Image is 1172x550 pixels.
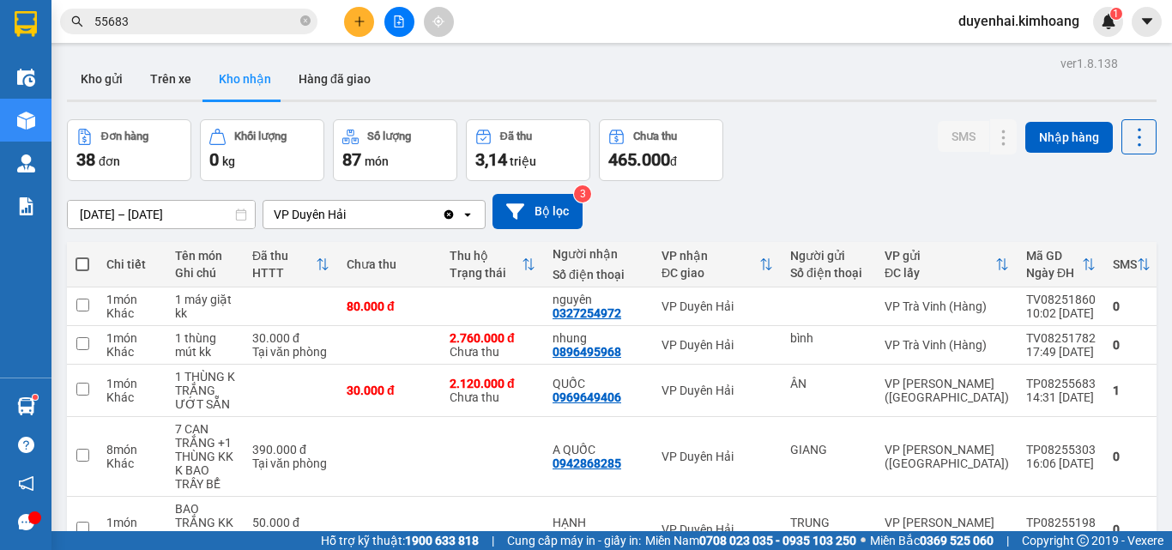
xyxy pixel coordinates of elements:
div: TP08255198 [1026,516,1096,529]
span: notification [18,475,34,492]
div: ĐC giao [662,266,759,280]
button: Số lượng87món [333,119,457,181]
th: Toggle SortBy [876,242,1018,287]
div: VP Trà Vinh (Hàng) [885,299,1009,313]
span: Miền Nam [645,531,856,550]
div: VP Duyên Hải [662,384,773,397]
div: Chưa thu [633,130,677,142]
img: solution-icon [17,197,35,215]
div: Tại văn phòng [252,456,329,470]
strong: 1900 633 818 [405,534,479,547]
span: triệu [510,154,536,168]
div: 0896495968 [553,345,621,359]
div: Tên món [175,249,235,263]
div: Khối lượng [234,130,287,142]
div: Đã thu [252,249,316,263]
div: VP gửi [885,249,995,263]
th: Toggle SortBy [1104,242,1159,287]
span: 465.000 [608,149,670,170]
div: 0 [1113,299,1151,313]
div: Tại văn phòng [252,345,329,359]
div: 30.000 đ [347,384,432,397]
button: Kho gửi [67,58,136,100]
div: Khác [106,306,158,320]
div: 8 món [106,443,158,456]
div: 0 [1113,338,1151,352]
button: Trên xe [136,58,205,100]
div: Đã thu [500,130,532,142]
div: VP Duyên Hải [662,523,773,536]
div: SMS [1113,257,1137,271]
img: warehouse-icon [17,69,35,87]
button: Chưa thu465.000đ [599,119,723,181]
div: 50.000 đ [252,516,329,529]
div: HẠNH [553,516,644,529]
span: aim [432,15,444,27]
span: plus [353,15,365,27]
div: VP Duyên Hải [662,299,773,313]
div: TRUNG [790,516,867,529]
span: Miền Bắc [870,531,994,550]
div: TV08251782 [1026,331,1096,345]
span: ⚪️ [861,537,866,544]
button: caret-down [1132,7,1162,37]
th: Toggle SortBy [441,242,544,287]
span: duyenhai.kimhoang [945,10,1093,32]
div: VP nhận [662,249,759,263]
div: A QUỐC [553,443,644,456]
div: 0327254972 [553,306,621,320]
div: Ngày ĐH [1026,266,1082,280]
span: đ [670,154,677,168]
input: Tìm tên, số ĐT hoặc mã đơn [94,12,297,31]
button: Bộ lọc [492,194,583,229]
button: plus [344,7,374,37]
strong: 0369 525 060 [920,534,994,547]
div: ver 1.8.138 [1060,54,1118,73]
span: 38 [76,149,95,170]
div: 1 THÙNG K TRẮNG [175,370,235,397]
span: Hỗ trợ kỹ thuật: [321,531,479,550]
div: HTTT [252,266,316,280]
div: ƯỚT SẴN [175,397,235,411]
span: 1 [1113,8,1119,20]
div: 80.000 đ [347,299,432,313]
button: aim [424,7,454,37]
div: 10:02 [DATE] [1026,306,1096,320]
div: Khác [106,390,158,404]
div: 2.760.000 đ [450,331,535,345]
div: nguyên [553,293,644,306]
div: 14:31 [DATE] [1026,390,1096,404]
th: Toggle SortBy [653,242,782,287]
div: Khác [106,456,158,470]
sup: 1 [1110,8,1122,20]
div: Thu hộ [450,249,522,263]
input: Selected VP Duyên Hải. [347,206,349,223]
button: Đơn hàng38đơn [67,119,191,181]
div: Số điện thoại [790,266,867,280]
div: 0 [1113,523,1151,536]
div: 1 món [106,377,158,390]
div: Chi tiết [106,257,158,271]
div: 2.120.000 đ [450,377,535,390]
img: logo-vxr [15,11,37,37]
div: GIANG [790,443,867,456]
div: VP Duyên Hải [662,450,773,463]
sup: 3 [574,185,591,202]
div: 1 thùng mút kk [175,331,235,359]
div: 1 máy giặt kk [175,293,235,320]
div: 1 món [106,331,158,345]
div: VP [PERSON_NAME] ([GEOGRAPHIC_DATA]) [885,443,1009,470]
div: Khác [106,529,158,543]
div: Người gửi [790,249,867,263]
div: TV08251860 [1026,293,1096,306]
div: Chưa thu [347,257,432,271]
div: nhung [553,331,644,345]
div: 0942868285 [553,456,621,470]
div: Mã GD [1026,249,1082,263]
div: 1 [1113,384,1151,397]
button: Kho nhận [205,58,285,100]
span: 0 [209,149,219,170]
img: icon-new-feature [1101,14,1116,29]
button: Khối lượng0kg [200,119,324,181]
span: 3,14 [475,149,507,170]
